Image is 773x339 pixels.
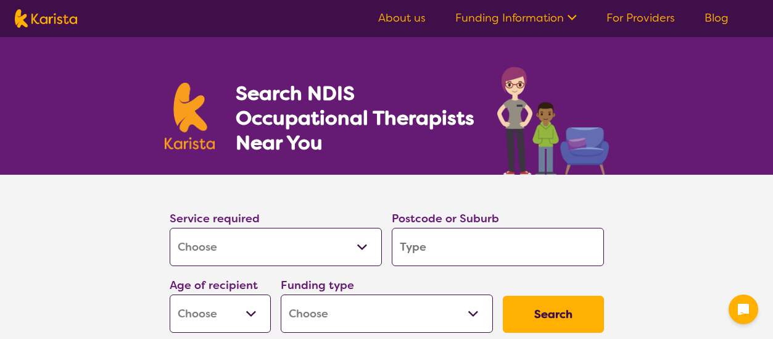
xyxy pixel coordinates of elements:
[165,83,215,149] img: Karista logo
[281,278,354,293] label: Funding type
[455,10,577,25] a: Funding Information
[170,211,260,226] label: Service required
[392,211,499,226] label: Postcode or Suburb
[606,10,675,25] a: For Providers
[392,228,604,266] input: Type
[503,296,604,333] button: Search
[170,278,258,293] label: Age of recipient
[705,10,729,25] a: Blog
[378,10,426,25] a: About us
[15,9,77,28] img: Karista logo
[497,67,609,175] img: occupational-therapy
[236,81,476,155] h1: Search NDIS Occupational Therapists Near You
